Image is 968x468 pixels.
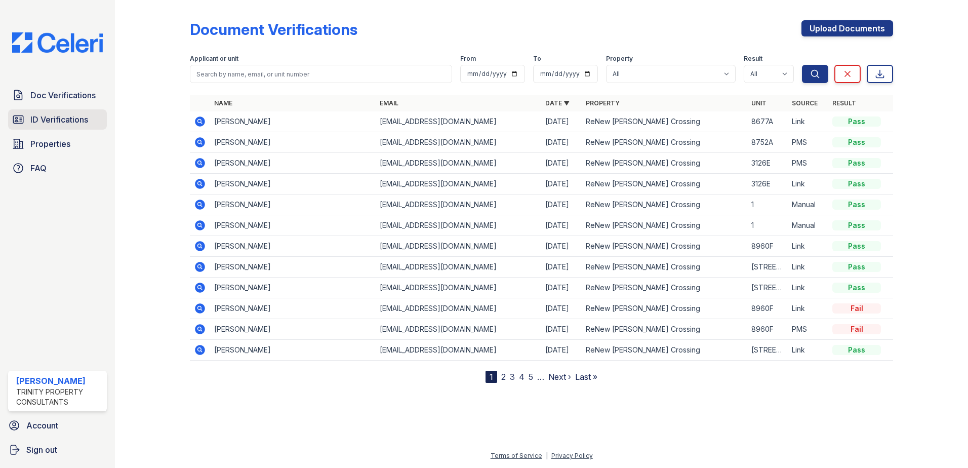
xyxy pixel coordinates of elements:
[541,257,582,278] td: [DATE]
[582,298,747,319] td: ReNew [PERSON_NAME] Crossing
[376,319,541,340] td: [EMAIL_ADDRESS][DOMAIN_NAME]
[788,319,828,340] td: PMS
[541,132,582,153] td: [DATE]
[491,452,542,459] a: Terms of Service
[8,134,107,154] a: Properties
[376,215,541,236] td: [EMAIL_ADDRESS][DOMAIN_NAME]
[16,375,103,387] div: [PERSON_NAME]
[30,89,96,101] span: Doc Verifications
[519,372,525,382] a: 4
[541,298,582,319] td: [DATE]
[582,132,747,153] td: ReNew [PERSON_NAME] Crossing
[586,99,620,107] a: Property
[788,278,828,298] td: Link
[8,85,107,105] a: Doc Verifications
[533,55,541,63] label: To
[541,319,582,340] td: [DATE]
[541,278,582,298] td: [DATE]
[541,111,582,132] td: [DATE]
[26,419,58,432] span: Account
[537,371,544,383] span: …
[832,158,881,168] div: Pass
[30,113,88,126] span: ID Verifications
[376,298,541,319] td: [EMAIL_ADDRESS][DOMAIN_NAME]
[210,298,376,319] td: [PERSON_NAME]
[4,440,111,460] a: Sign out
[541,236,582,257] td: [DATE]
[832,283,881,293] div: Pass
[747,319,788,340] td: 8960F
[210,132,376,153] td: [PERSON_NAME]
[541,340,582,361] td: [DATE]
[792,99,818,107] a: Source
[788,174,828,194] td: Link
[744,55,762,63] label: Result
[832,345,881,355] div: Pass
[548,372,571,382] a: Next ›
[376,236,541,257] td: [EMAIL_ADDRESS][DOMAIN_NAME]
[214,99,232,107] a: Name
[747,194,788,215] td: 1
[582,340,747,361] td: ReNew [PERSON_NAME] Crossing
[510,372,515,382] a: 3
[832,303,881,314] div: Fail
[16,387,103,407] div: Trinity Property Consultants
[30,138,70,150] span: Properties
[832,116,881,127] div: Pass
[210,278,376,298] td: [PERSON_NAME]
[747,215,788,236] td: 1
[541,194,582,215] td: [DATE]
[210,257,376,278] td: [PERSON_NAME]
[210,236,376,257] td: [PERSON_NAME]
[460,55,476,63] label: From
[582,194,747,215] td: ReNew [PERSON_NAME] Crossing
[545,99,570,107] a: Date ▼
[190,65,452,83] input: Search by name, email, or unit number
[751,99,767,107] a: Unit
[788,340,828,361] td: Link
[582,236,747,257] td: ReNew [PERSON_NAME] Crossing
[529,372,533,382] a: 5
[582,174,747,194] td: ReNew [PERSON_NAME] Crossing
[747,174,788,194] td: 3126E
[747,298,788,319] td: 8960F
[747,111,788,132] td: 8677A
[210,153,376,174] td: [PERSON_NAME]
[582,215,747,236] td: ReNew [PERSON_NAME] Crossing
[546,452,548,459] div: |
[582,257,747,278] td: ReNew [PERSON_NAME] Crossing
[582,153,747,174] td: ReNew [PERSON_NAME] Crossing
[788,215,828,236] td: Manual
[210,111,376,132] td: [PERSON_NAME]
[582,111,747,132] td: ReNew [PERSON_NAME] Crossing
[832,200,881,210] div: Pass
[190,20,357,38] div: Document Verifications
[832,262,881,272] div: Pass
[747,153,788,174] td: 3126E
[376,132,541,153] td: [EMAIL_ADDRESS][DOMAIN_NAME]
[376,257,541,278] td: [EMAIL_ADDRESS][DOMAIN_NAME]
[376,111,541,132] td: [EMAIL_ADDRESS][DOMAIN_NAME]
[606,55,633,63] label: Property
[832,220,881,230] div: Pass
[582,278,747,298] td: ReNew [PERSON_NAME] Crossing
[30,162,47,174] span: FAQ
[376,340,541,361] td: [EMAIL_ADDRESS][DOMAIN_NAME]
[380,99,398,107] a: Email
[747,278,788,298] td: [STREET_ADDRESS]
[376,153,541,174] td: [EMAIL_ADDRESS][DOMAIN_NAME]
[788,257,828,278] td: Link
[788,111,828,132] td: Link
[8,158,107,178] a: FAQ
[376,278,541,298] td: [EMAIL_ADDRESS][DOMAIN_NAME]
[551,452,593,459] a: Privacy Policy
[376,194,541,215] td: [EMAIL_ADDRESS][DOMAIN_NAME]
[788,194,828,215] td: Manual
[832,241,881,251] div: Pass
[8,109,107,130] a: ID Verifications
[832,179,881,189] div: Pass
[501,372,506,382] a: 2
[376,174,541,194] td: [EMAIL_ADDRESS][DOMAIN_NAME]
[541,215,582,236] td: [DATE]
